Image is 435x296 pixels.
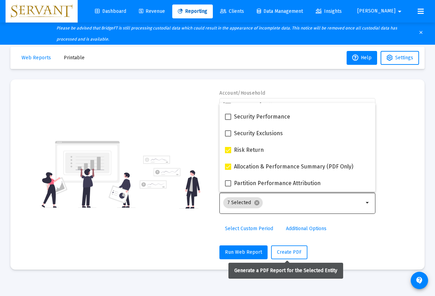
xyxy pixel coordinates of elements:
span: Clients [220,8,244,14]
mat-icon: cancel [254,200,260,206]
mat-icon: arrow_drop_down [364,101,372,110]
span: Insights [316,8,342,14]
span: Run Web Report [225,249,262,255]
span: Security Performance [234,113,290,121]
span: Revenue [139,8,165,14]
mat-chip: 7 Selected [223,197,263,208]
a: Data Management [251,5,308,18]
a: Dashboard [89,5,132,18]
span: Settings [395,55,413,61]
a: Revenue [133,5,171,18]
span: Create PDF [277,249,302,255]
span: Security Exclusions [234,129,283,138]
span: Reporting [178,8,207,14]
mat-icon: contact_support [415,276,424,285]
img: reporting [40,140,136,209]
span: Partition Performance Attribution [234,179,321,188]
a: Clients [215,5,250,18]
span: Help [352,55,372,61]
button: Web Reports [16,51,56,65]
span: Risk Return [234,146,264,154]
span: [PERSON_NAME] [357,8,395,14]
span: Web Reports [21,55,51,61]
span: Printable [64,55,85,61]
a: Insights [310,5,347,18]
i: Please be advised that BridgeFT is still processing custodial data which could result in the appe... [56,26,397,42]
span: Allocation & Performance Summary (PDF Only) [234,163,353,171]
label: Account/Household [219,90,265,96]
span: Dashboard [95,8,126,14]
mat-icon: clear [418,28,424,39]
img: reporting-alt [140,156,200,209]
mat-icon: arrow_drop_down [395,5,404,18]
img: Dashboard [11,5,72,18]
button: Run Web Report [219,245,268,259]
span: Additional Options [286,226,327,232]
button: Help [347,51,377,65]
a: Reporting [172,5,213,18]
button: Settings [381,51,419,65]
button: Printable [58,51,90,65]
mat-icon: arrow_drop_down [364,199,372,207]
span: Data Management [257,8,303,14]
span: Select Custom Period [225,226,273,232]
button: [PERSON_NAME] [349,4,412,18]
button: Create PDF [271,245,307,259]
mat-chip-list: Selection [223,196,364,210]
